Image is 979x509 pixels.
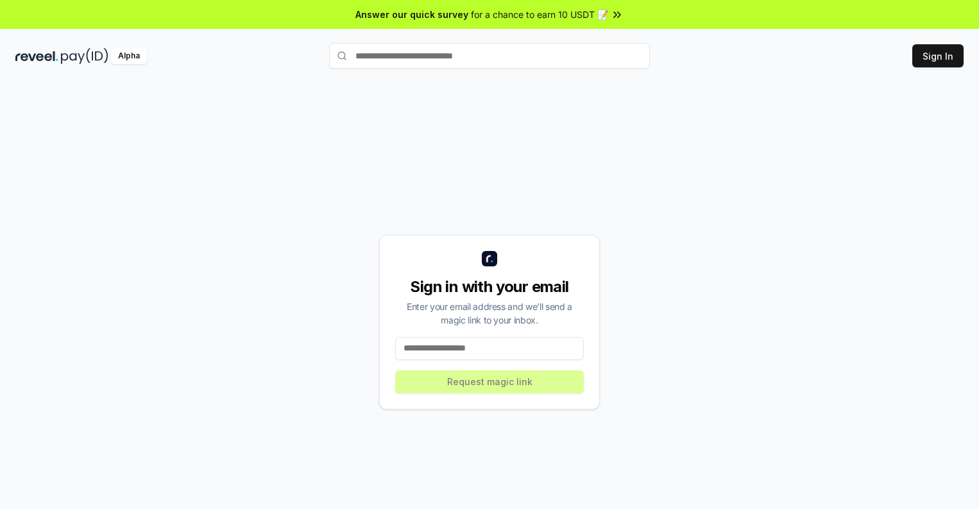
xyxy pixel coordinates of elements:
[482,251,497,266] img: logo_small
[395,300,584,327] div: Enter your email address and we’ll send a magic link to your inbox.
[355,8,468,21] span: Answer our quick survey
[912,44,964,67] button: Sign In
[111,48,147,64] div: Alpha
[15,48,58,64] img: reveel_dark
[395,277,584,297] div: Sign in with your email
[471,8,608,21] span: for a chance to earn 10 USDT 📝
[61,48,108,64] img: pay_id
